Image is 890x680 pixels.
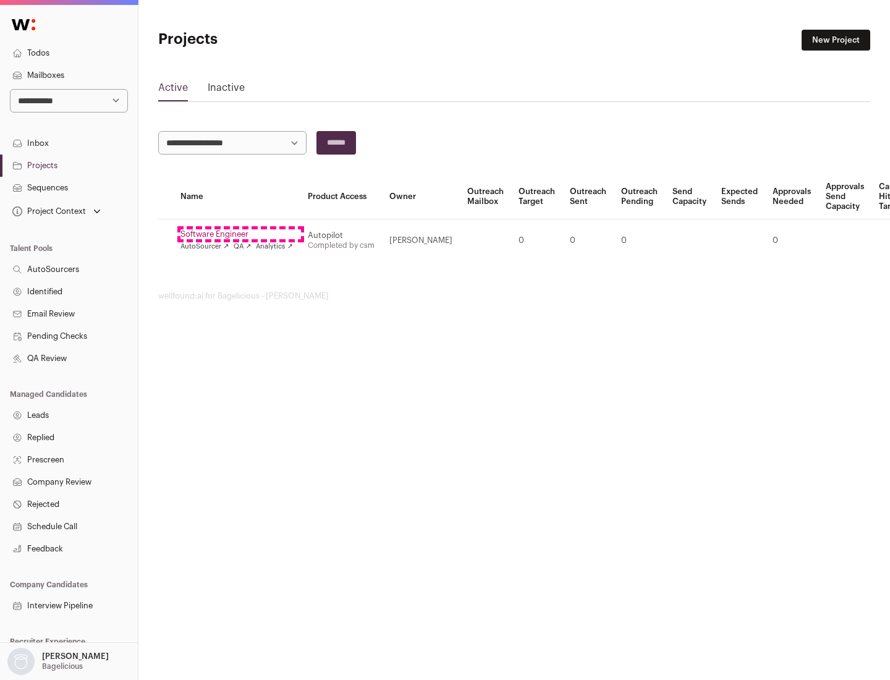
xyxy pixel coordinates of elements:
[10,206,86,216] div: Project Context
[382,174,460,219] th: Owner
[158,30,396,49] h1: Projects
[10,203,103,220] button: Open dropdown
[460,174,511,219] th: Outreach Mailbox
[300,174,382,219] th: Product Access
[511,219,562,262] td: 0
[42,661,83,671] p: Bagelicious
[714,174,765,219] th: Expected Sends
[308,242,375,249] a: Completed by csm
[562,174,614,219] th: Outreach Sent
[802,30,870,51] a: New Project
[7,648,35,675] img: nopic.png
[234,242,251,252] a: QA ↗
[158,80,188,100] a: Active
[256,242,292,252] a: Analytics ↗
[765,174,818,219] th: Approvals Needed
[180,242,229,252] a: AutoSourcer ↗
[208,80,245,100] a: Inactive
[562,219,614,262] td: 0
[308,231,375,240] div: Autopilot
[382,219,460,262] td: [PERSON_NAME]
[158,291,870,301] footer: wellfound:ai for Bagelicious - [PERSON_NAME]
[42,652,109,661] p: [PERSON_NAME]
[173,174,300,219] th: Name
[765,219,818,262] td: 0
[665,174,714,219] th: Send Capacity
[614,174,665,219] th: Outreach Pending
[5,12,42,37] img: Wellfound
[818,174,871,219] th: Approvals Send Capacity
[180,229,293,239] a: Software Engineer
[511,174,562,219] th: Outreach Target
[5,648,111,675] button: Open dropdown
[614,219,665,262] td: 0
